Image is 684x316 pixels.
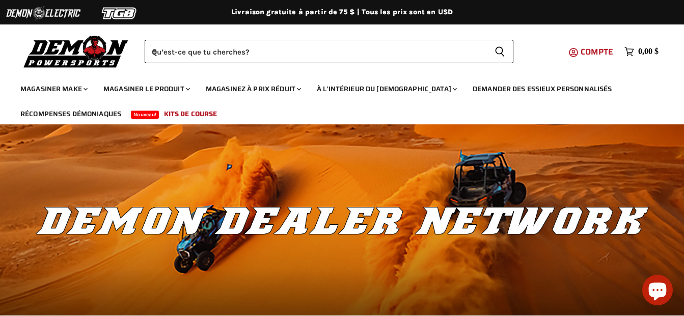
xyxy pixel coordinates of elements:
[638,47,659,57] span: 0,00 $
[198,78,307,99] a: Magasinez à prix réduit
[131,111,159,119] span: Nouveau!
[486,40,513,63] button: Rechercher
[576,47,619,57] a: Compte
[5,4,81,23] img: Logo électrique Demon 2
[13,74,656,124] ul: Menu principal
[581,45,613,58] span: Compte
[639,275,676,308] inbox-online-store-chat: Shopify online store chat
[309,78,463,99] a: À l’intérieur du [DEMOGRAPHIC_DATA]
[20,33,132,69] img: Démon Powersports
[231,8,453,16] font: Livraison gratuite à partir de 75 $ | Tous les prix sont en USD
[20,84,82,94] font: Magasiner Make
[619,44,664,59] a: 0,00 $
[145,40,513,63] form: Produit
[13,103,129,124] a: Récompenses démoniaques
[81,4,158,23] img: Logo TGB 2
[206,84,295,94] font: Magasinez à prix réduit
[145,40,486,63] input: Lorsque les résultats de la saisie semi-automatique sont disponibles, utilisez les flèches haut e...
[96,78,196,99] a: Magasiner le produit
[103,84,184,94] font: Magasiner le produit
[156,103,225,124] a: Kits de course
[465,78,620,99] a: Demander des essieux personnalisés
[13,78,94,99] a: Magasiner Make
[317,84,451,94] font: À l’intérieur du [DEMOGRAPHIC_DATA]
